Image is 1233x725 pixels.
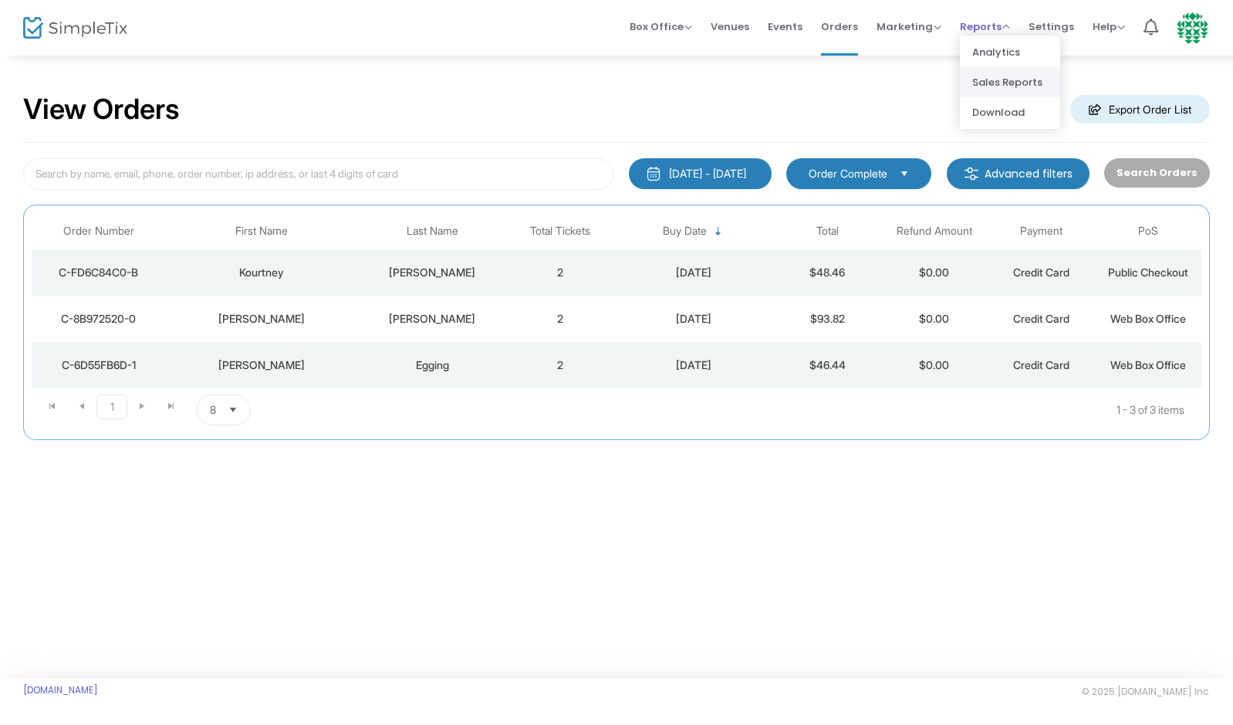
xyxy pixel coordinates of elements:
[960,19,1010,34] span: Reports
[63,225,134,238] span: Order Number
[361,357,503,373] div: Egging
[947,158,1089,189] m-button: Advanced filters
[23,684,98,696] a: [DOMAIN_NAME]
[964,166,979,181] img: filter
[881,213,988,249] th: Refund Amount
[404,395,1184,425] kendo-pager-info: 1 - 3 of 3 items
[774,249,880,296] td: $48.46
[1013,358,1069,371] span: Credit Card
[407,225,458,238] span: Last Name
[629,158,772,189] button: [DATE] - [DATE]
[507,342,613,388] td: 2
[507,296,613,342] td: 2
[821,7,858,46] span: Orders
[1138,225,1158,238] span: PoS
[1110,358,1186,371] span: Web Box Office
[1082,686,1210,698] span: © 2025 [DOMAIN_NAME] Inc.
[35,311,161,327] div: C-8B972520-0
[1108,266,1188,279] span: Public Checkout
[774,213,880,249] th: Total
[1013,266,1069,279] span: Credit Card
[507,213,613,249] th: Total Tickets
[361,311,503,327] div: Crissman
[960,67,1060,97] li: Sales Reports
[235,225,288,238] span: First Name
[35,357,161,373] div: C-6D55FB6D-1
[663,225,707,238] span: Buy Date
[646,166,661,181] img: monthly
[361,265,503,280] div: Ward
[774,296,880,342] td: $93.82
[774,342,880,388] td: $46.44
[32,213,1201,388] div: Data table
[169,357,353,373] div: Jenny
[881,249,988,296] td: $0.00
[1029,7,1074,46] span: Settings
[1013,312,1069,325] span: Credit Card
[630,19,692,34] span: Box Office
[222,395,244,425] button: Select
[169,265,353,280] div: Kourtney
[960,97,1060,127] li: Download
[711,7,749,46] span: Venues
[881,296,988,342] td: $0.00
[618,265,771,280] div: 8/11/2025
[960,37,1060,67] li: Analytics
[1110,312,1186,325] span: Web Box Office
[35,265,161,280] div: C-FD6C84C0-B
[1093,19,1125,34] span: Help
[1020,225,1062,238] span: Payment
[768,7,802,46] span: Events
[618,357,771,373] div: 8/11/2025
[894,165,915,182] button: Select
[169,311,353,327] div: Marcia
[809,166,887,181] span: Order Complete
[96,395,127,419] span: Page 1
[23,158,613,190] input: Search by name, email, phone, order number, ip address, or last 4 digits of card
[507,249,613,296] td: 2
[669,166,746,181] div: [DATE] - [DATE]
[881,342,988,388] td: $0.00
[23,93,180,127] h2: View Orders
[877,19,941,34] span: Marketing
[712,225,725,238] span: Sortable
[1070,95,1210,124] m-button: Export Order List
[210,402,216,418] span: 8
[618,311,771,327] div: 8/11/2025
